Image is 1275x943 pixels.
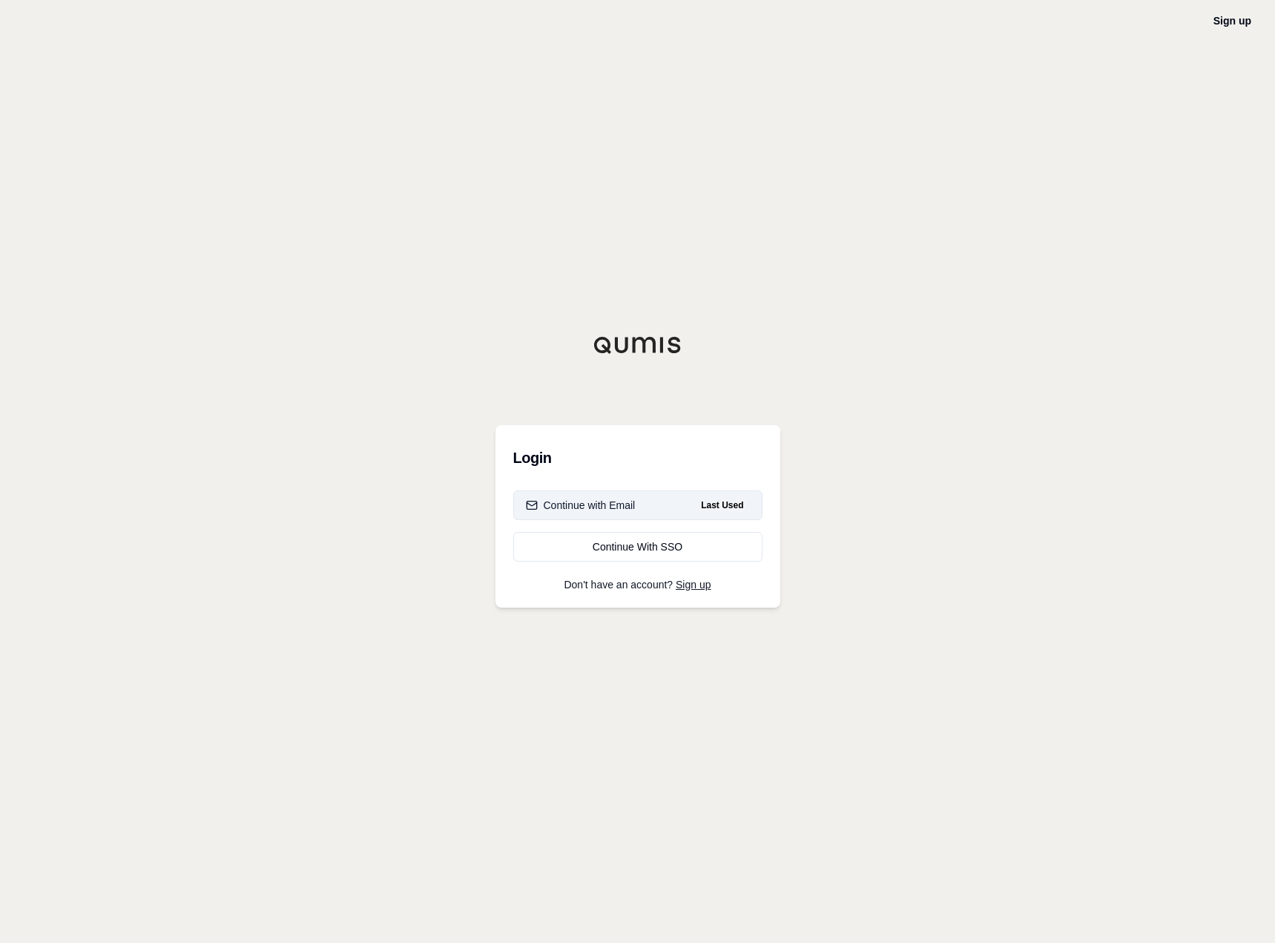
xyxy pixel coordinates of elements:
a: Sign up [1213,15,1251,27]
h3: Login [513,443,762,473]
img: Qumis [593,336,682,354]
a: Sign up [676,579,711,591]
span: Last Used [695,496,749,514]
a: Continue With SSO [513,532,762,562]
p: Don't have an account? [513,579,762,590]
div: Continue With SSO [526,539,750,554]
div: Continue with Email [526,498,636,513]
button: Continue with EmailLast Used [513,490,762,520]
